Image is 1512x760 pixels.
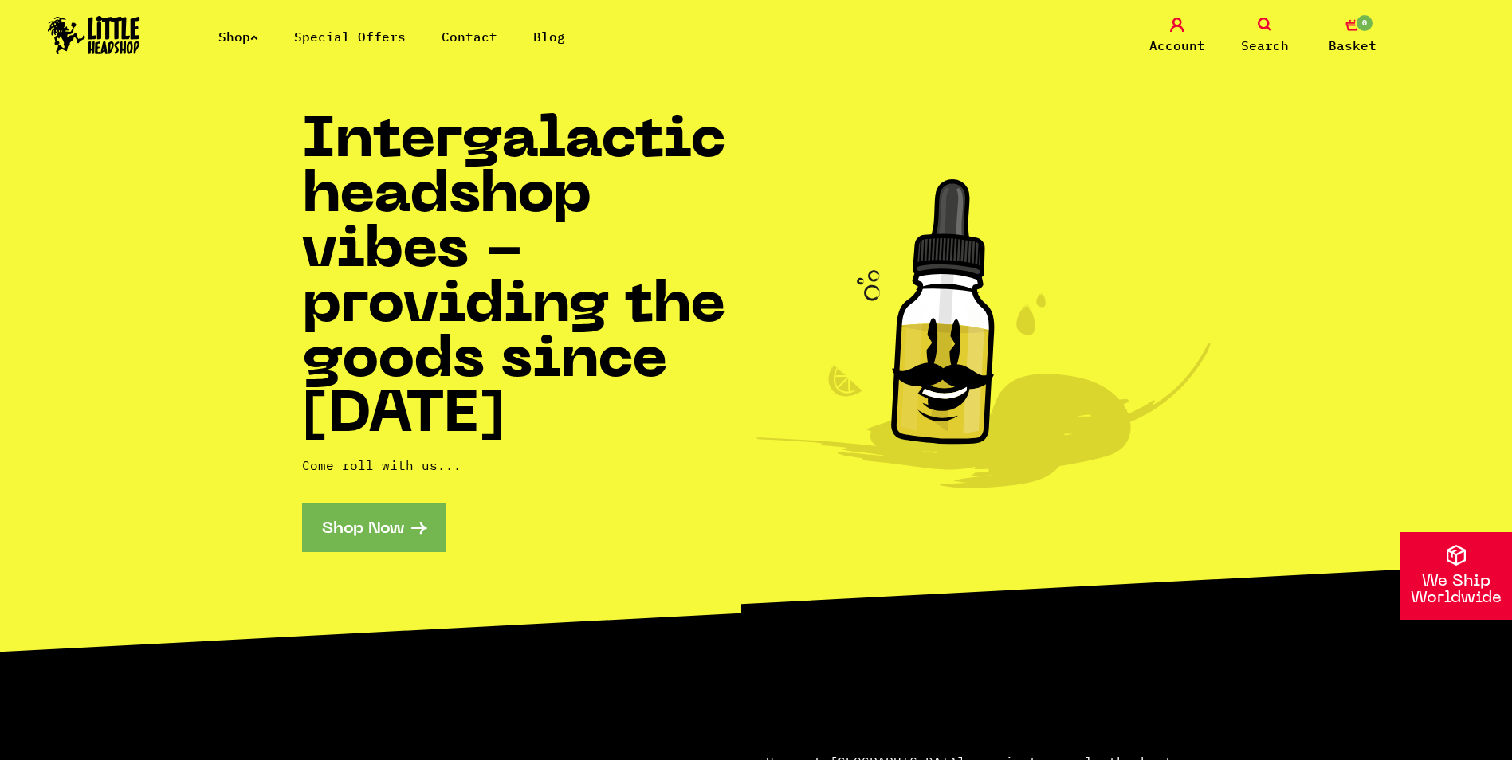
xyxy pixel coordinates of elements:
[1313,18,1392,55] a: 0 Basket
[442,29,497,45] a: Contact
[218,29,258,45] a: Shop
[1149,36,1205,55] span: Account
[302,456,756,475] p: Come roll with us...
[1355,14,1374,33] span: 0
[1329,36,1377,55] span: Basket
[533,29,565,45] a: Blog
[1400,574,1512,607] p: We Ship Worldwide
[294,29,406,45] a: Special Offers
[1225,18,1305,55] a: Search
[48,16,140,54] img: Little Head Shop Logo
[302,115,756,445] h1: Intergalactic headshop vibes - providing the goods since [DATE]
[1241,36,1289,55] span: Search
[302,503,446,552] a: Shop Now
